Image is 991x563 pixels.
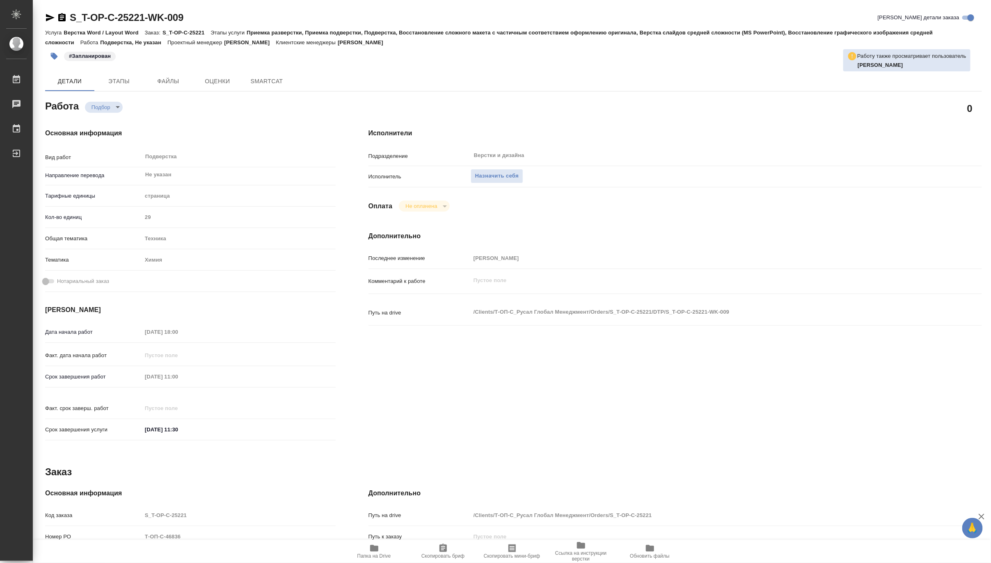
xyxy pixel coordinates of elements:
p: Тарифные единицы [45,192,142,200]
p: Подразделение [368,152,471,160]
p: Заказ: [145,30,162,36]
button: Скопировать ссылку [57,13,67,23]
button: 🙏 [962,518,983,538]
p: Общая тематика [45,235,142,243]
input: Пустое поле [142,211,336,223]
div: Подбор [399,201,449,212]
p: Этапы услуги [211,30,247,36]
span: Этапы [99,76,139,87]
p: Верстка Word / Layout Word [64,30,144,36]
input: Пустое поле [142,371,214,383]
button: Скопировать мини-бриф [478,540,547,563]
p: [PERSON_NAME] [224,39,276,46]
p: Номер РО [45,533,142,541]
p: Подверстка, Не указан [100,39,167,46]
button: Не оплачена [403,203,439,210]
p: Вид работ [45,153,142,162]
p: Направление перевода [45,171,142,180]
span: Назначить себя [475,171,519,181]
h2: Работа [45,98,79,113]
span: [PERSON_NAME] детали заказа [878,14,959,22]
h4: Исполнители [368,128,982,138]
span: Скопировать мини-бриф [484,553,540,559]
p: S_T-OP-C-25221 [162,30,211,36]
span: Нотариальный заказ [57,277,109,285]
input: ✎ Введи что-нибудь [142,424,214,435]
p: Срок завершения услуги [45,426,142,434]
button: Скопировать бриф [409,540,478,563]
span: Детали [50,76,89,87]
p: Комментарий к работе [368,277,471,285]
p: Клиентские менеджеры [276,39,338,46]
div: Подбор [85,102,123,113]
input: Пустое поле [142,402,214,414]
p: Путь на drive [368,511,471,520]
input: Пустое поле [471,252,931,264]
button: Папка на Drive [340,540,409,563]
p: Факт. дата начала работ [45,351,142,360]
span: Ссылка на инструкции верстки [552,550,611,562]
button: Назначить себя [471,169,523,183]
p: Тематика [45,256,142,264]
b: [PERSON_NAME] [858,62,903,68]
input: Пустое поле [471,509,931,521]
span: Файлы [149,76,188,87]
p: Работу также просматривает пользователь [857,52,966,60]
p: Код заказа [45,511,142,520]
textarea: /Clients/Т-ОП-С_Русал Глобал Менеджмент/Orders/S_T-OP-C-25221/DTP/S_T-OP-C-25221-WK-009 [471,305,931,319]
p: [PERSON_NAME] [338,39,389,46]
span: 🙏 [966,520,980,537]
p: Кол-во единиц [45,213,142,221]
p: Оксютович Ирина [858,61,966,69]
h4: Основная информация [45,488,336,498]
p: Последнее изменение [368,254,471,262]
h4: Оплата [368,201,393,211]
p: Путь на drive [368,309,471,317]
div: Химия [142,253,336,267]
button: Обновить файлы [616,540,684,563]
button: Подбор [89,104,113,111]
input: Пустое поле [142,326,214,338]
h2: 0 [967,101,973,115]
a: S_T-OP-C-25221-WK-009 [70,12,183,23]
button: Скопировать ссылку для ЯМессенджера [45,13,55,23]
h4: Дополнительно [368,231,982,241]
p: Приемка разверстки, Приемка подверстки, Подверстка, Восстановление сложного макета с частичным со... [45,30,933,46]
p: Путь к заказу [368,533,471,541]
input: Пустое поле [471,531,931,542]
h4: [PERSON_NAME] [45,305,336,315]
p: Факт. срок заверш. работ [45,404,142,413]
button: Добавить тэг [45,47,63,65]
h2: Заказ [45,465,72,479]
div: Техника [142,232,336,246]
span: Запланирован [63,52,117,59]
input: Пустое поле [142,531,336,542]
p: Работа [80,39,101,46]
input: Пустое поле [142,349,214,361]
p: #Запланирован [69,52,111,60]
div: страница [142,189,336,203]
h4: Дополнительно [368,488,982,498]
span: Обновить файлы [630,553,670,559]
p: Исполнитель [368,173,471,181]
span: Папка на Drive [357,553,391,559]
button: Ссылка на инструкции верстки [547,540,616,563]
h4: Основная информация [45,128,336,138]
p: Проектный менеджер [167,39,224,46]
span: SmartCat [247,76,286,87]
p: Услуга [45,30,64,36]
span: Оценки [198,76,237,87]
span: Скопировать бриф [421,553,465,559]
input: Пустое поле [142,509,336,521]
p: Дата начала работ [45,328,142,336]
p: Срок завершения работ [45,373,142,381]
